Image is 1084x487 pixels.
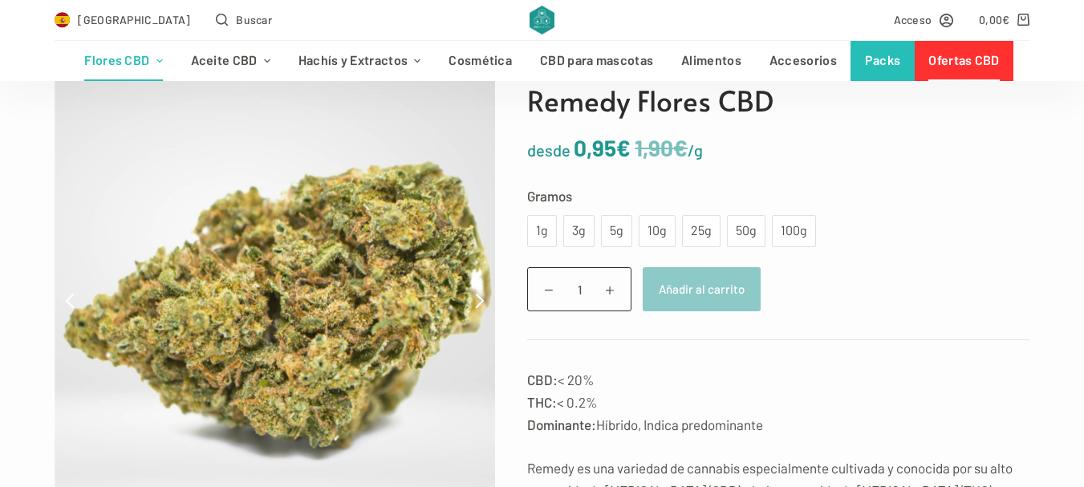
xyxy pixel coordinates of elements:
[78,10,190,29] span: [GEOGRAPHIC_DATA]
[782,221,806,241] div: 100g
[755,41,851,81] a: Accesorios
[71,41,177,81] a: Flores CBD
[1002,13,1009,26] span: €
[216,10,272,29] button: Abrir formulario de búsqueda
[236,10,272,29] span: Buscar
[915,41,1013,81] a: Ofertas CBD
[526,41,668,81] a: CBD para mascotas
[527,79,1029,122] h1: Remedy Flores CBD
[635,134,688,161] bdi: 1,90
[55,12,71,28] img: ES Flag
[527,416,596,432] strong: Dominante:
[527,185,1029,207] label: Gramos
[71,41,1013,81] nav: Menú de cabecera
[435,41,526,81] a: Cosmética
[574,134,631,161] bdi: 0,95
[527,371,558,388] strong: CBD:
[527,140,570,160] span: desde
[55,10,191,29] a: Select Country
[894,10,932,29] span: Acceso
[688,140,703,160] span: /g
[851,41,915,81] a: Packs
[530,6,554,34] img: CBD Alchemy
[979,13,1010,26] bdi: 0,00
[643,267,761,311] button: Añadir al carrito
[648,221,666,241] div: 10g
[668,41,756,81] a: Alimentos
[537,221,547,241] div: 1g
[177,41,284,81] a: Aceite CBD
[616,134,631,161] span: €
[692,221,711,241] div: 25g
[573,221,585,241] div: 3g
[673,134,688,161] span: €
[284,41,435,81] a: Hachís y Extractos
[737,221,756,241] div: 50g
[979,10,1029,29] a: Carro de compra
[527,368,1029,436] p: < 20% < 0.2% Híbrido, Indica predominante
[527,394,557,410] strong: THC:
[527,267,631,311] input: Cantidad de productos
[894,10,954,29] a: Acceso
[611,221,623,241] div: 5g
